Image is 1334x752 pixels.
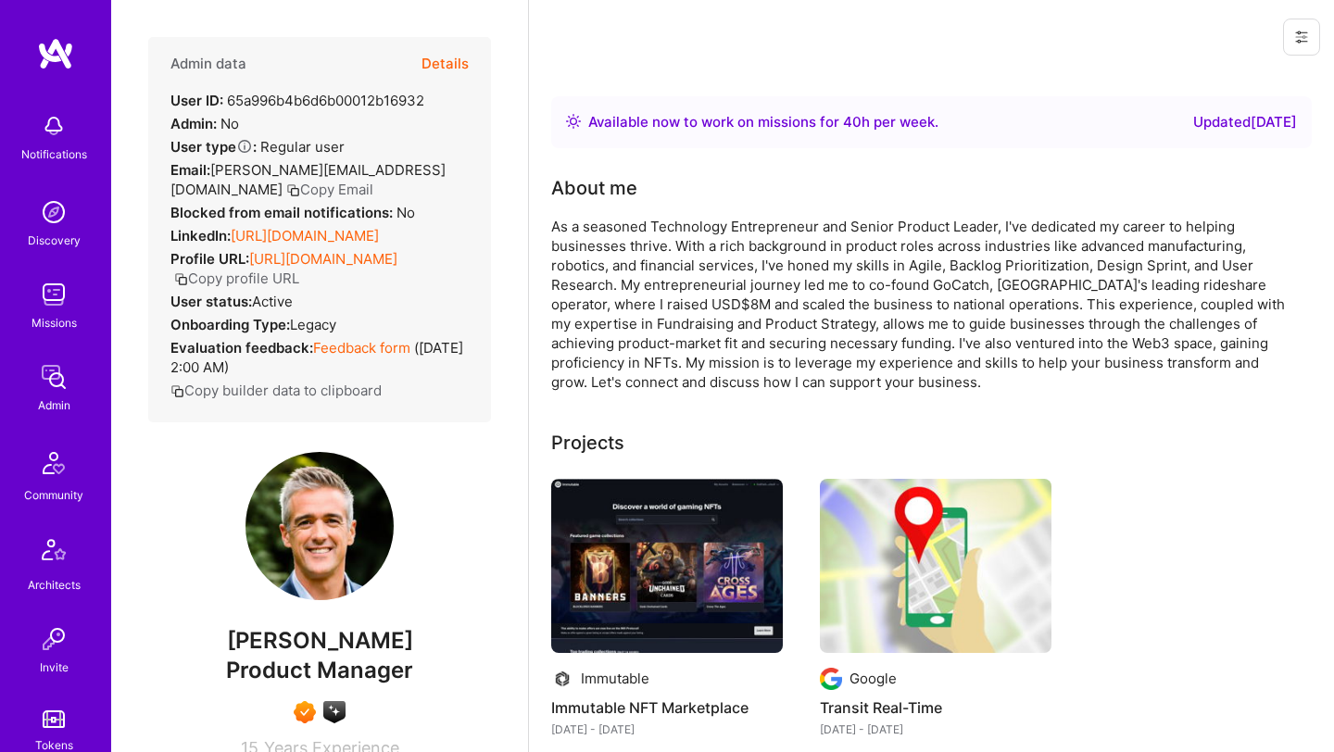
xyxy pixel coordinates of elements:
[422,37,469,91] button: Details
[820,696,1051,720] h4: Transit Real-Time
[170,161,446,198] span: [PERSON_NAME][EMAIL_ADDRESS][DOMAIN_NAME]
[31,531,76,575] img: Architects
[231,227,379,244] a: [URL][DOMAIN_NAME]
[551,668,573,690] img: Company logo
[170,227,231,244] strong: LinkedIn:
[38,395,70,415] div: Admin
[170,339,313,357] strong: Evaluation feedback:
[581,669,649,688] div: Immutable
[170,56,246,72] h4: Admin data
[252,293,293,310] span: Active
[551,174,637,202] div: About me
[249,250,397,268] a: [URL][DOMAIN_NAME]
[294,701,316,723] img: Exceptional A.Teamer
[170,293,252,310] strong: User status:
[551,696,783,720] h4: Immutable NFT Marketplace
[245,452,394,600] img: User Avatar
[551,720,783,739] div: [DATE] - [DATE]
[566,114,581,129] img: Availability
[170,137,345,157] div: Regular user
[174,269,299,288] button: Copy profile URL
[551,217,1292,392] div: As a seasoned Technology Entrepreneur and Senior Product Leader, I've dedicated my career to help...
[35,107,72,144] img: bell
[286,180,373,199] button: Copy Email
[290,316,336,333] span: legacy
[40,658,69,677] div: Invite
[170,114,239,133] div: No
[31,441,76,485] img: Community
[588,111,938,133] div: Available now to work on missions for h per week .
[35,194,72,231] img: discovery
[236,138,253,155] i: Help
[37,37,74,70] img: logo
[226,657,413,683] span: Product Manager
[21,144,87,164] div: Notifications
[170,92,223,109] strong: User ID:
[313,339,410,357] a: Feedback form
[820,720,1051,739] div: [DATE] - [DATE]
[843,113,862,131] span: 40
[43,710,65,728] img: tokens
[170,381,382,400] button: Copy builder data to clipboard
[170,115,217,132] strong: Admin:
[170,161,210,179] strong: Email:
[35,358,72,395] img: admin teamwork
[28,231,81,250] div: Discovery
[323,701,346,723] img: A.I. guild
[170,91,424,110] div: 65a996b4b6d6b00012b16932
[170,384,184,398] i: icon Copy
[170,204,396,221] strong: Blocked from email notifications:
[170,250,249,268] strong: Profile URL:
[24,485,83,505] div: Community
[35,620,72,658] img: Invite
[551,429,624,457] div: Projects
[148,627,491,655] span: [PERSON_NAME]
[551,479,783,653] img: Immutable NFT Marketplace
[174,272,188,286] i: icon Copy
[1193,111,1297,133] div: Updated [DATE]
[820,479,1051,653] img: Transit Real-Time
[170,316,290,333] strong: Onboarding Type:
[170,203,415,222] div: No
[170,138,257,156] strong: User type :
[28,575,81,595] div: Architects
[31,313,77,332] div: Missions
[286,183,300,197] i: icon Copy
[35,276,72,313] img: teamwork
[170,338,469,377] div: ( [DATE] 2:00 AM )
[849,669,897,688] div: Google
[820,668,842,690] img: Company logo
